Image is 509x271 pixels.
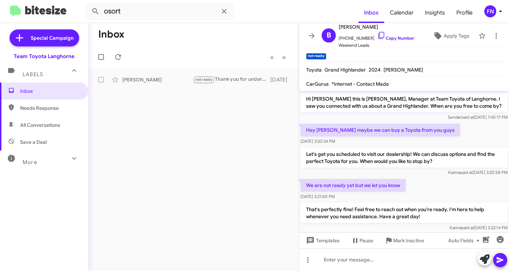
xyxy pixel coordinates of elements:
[20,87,80,95] span: Inbox
[278,50,290,64] button: Next
[427,29,475,42] button: Apply Tags
[20,105,80,112] span: Needs Response
[306,81,329,87] span: CarGurus
[299,234,345,247] button: Templates
[358,2,384,23] a: Inbox
[300,92,508,112] p: Hi [PERSON_NAME] this is [PERSON_NAME], Manager at Team Toyota of Langhorne. I saw you connected ...
[306,67,322,73] span: Toyota
[359,234,373,247] span: Pause
[384,67,423,73] span: [PERSON_NAME]
[419,2,451,23] a: Insights
[300,194,335,199] span: [DATE] 3:21:50 PM
[270,53,274,62] span: «
[448,170,508,175] span: Karina [DATE] 3:20:58 PM
[20,122,60,129] span: All Conversations
[300,124,460,136] p: Hey [PERSON_NAME] maybe we can buy a Toyota from you guys
[484,5,496,17] div: FN
[393,234,424,247] span: Mark Inactive
[31,34,74,41] span: Special Campaign
[444,29,469,42] span: Apply Tags
[460,170,473,175] span: said at
[23,159,37,165] span: More
[20,139,47,146] span: Save a Deal
[300,179,406,192] p: We are not ready yet but we let you know
[450,225,508,230] span: Karina [DATE] 3:22:14 PM
[462,225,474,230] span: said at
[86,3,234,20] input: Search
[282,53,286,62] span: »
[339,23,414,31] span: [PERSON_NAME]
[305,234,340,247] span: Templates
[451,2,478,23] a: Profile
[324,67,366,73] span: Grand Highlander
[193,75,270,84] div: Thank you for understanding
[98,29,124,40] h1: Inbox
[23,71,43,78] span: Labels
[443,234,488,247] button: Auto Fields
[300,203,508,223] p: That's perfectly fine! Feel free to reach out when you're ready. I'm here to help whenever you ne...
[377,35,414,41] a: Copy Number
[448,234,482,247] span: Auto Fields
[448,114,508,120] span: Sender [DATE] 1:45:17 PM
[339,42,414,49] span: Weekend Leads
[478,5,501,17] button: FN
[306,53,326,60] small: not ready
[332,81,389,87] span: *Internet - Contact Made
[384,2,419,23] a: Calendar
[14,53,75,60] div: Team Toyota Langhorne
[462,114,474,120] span: said at
[345,234,379,247] button: Pause
[195,77,213,82] span: not ready
[300,148,508,168] p: Let's get you scheduled to visit our dealership! We can discuss options and find the perfect Toyo...
[379,234,430,247] button: Mark Inactive
[369,67,381,73] span: 2024
[10,29,79,46] a: Special Campaign
[339,31,414,42] span: [PHONE_NUMBER]
[266,50,278,64] button: Previous
[270,76,293,83] div: [DATE]
[122,76,193,83] div: [PERSON_NAME]
[327,30,331,41] span: B
[300,139,335,144] span: [DATE] 3:20:34 PM
[266,50,290,64] nav: Page navigation example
